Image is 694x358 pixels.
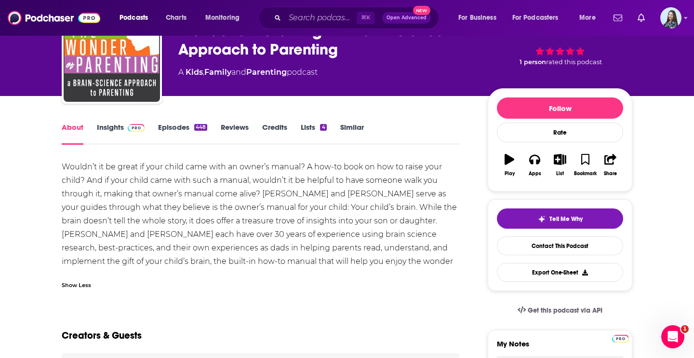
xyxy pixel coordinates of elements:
[497,236,623,255] a: Contact This Podcast
[573,10,608,26] button: open menu
[64,5,160,102] img: Wonder of Parenting - A Brain-Science Approach to Parenting
[267,7,448,29] div: Search podcasts, credits, & more...
[497,208,623,229] button: tell me why sparkleTell Me Why
[340,123,364,145] a: Similar
[8,9,100,27] img: Podchaser - Follow, Share and Rate Podcasts
[598,148,623,182] button: Share
[160,10,192,26] a: Charts
[573,148,598,182] button: Bookmark
[604,171,617,177] div: Share
[320,124,326,131] div: 4
[661,325,684,348] iframe: Intercom live chat
[660,7,681,28] img: User Profile
[301,123,326,145] a: Lists4
[529,171,541,177] div: Apps
[357,12,374,24] span: ⌘ K
[387,15,427,20] span: Open Advanced
[62,160,459,282] div: Wouldn’t it be great if your child came with an owner’s manual? A how-to book on how to raise you...
[612,333,629,343] a: Pro website
[522,148,547,182] button: Apps
[556,171,564,177] div: List
[194,124,207,131] div: 448
[178,67,318,78] div: A podcast
[505,171,515,177] div: Play
[660,7,681,28] span: Logged in as brookefortierpr
[62,330,142,342] h2: Creators & Guests
[612,335,629,343] img: Podchaser Pro
[221,123,249,145] a: Reviews
[538,215,546,223] img: tell me why sparkle
[382,12,431,24] button: Open AdvancedNew
[452,10,508,26] button: open menu
[113,10,160,26] button: open menu
[262,123,287,145] a: Credits
[158,123,207,145] a: Episodes448
[413,6,430,15] span: New
[204,68,231,77] a: Family
[547,148,573,182] button: List
[510,299,610,322] a: Get this podcast via API
[246,68,287,77] a: Parenting
[512,11,559,25] span: For Podcasters
[205,11,240,25] span: Monitoring
[166,11,187,25] span: Charts
[610,10,626,26] a: Show notifications dropdown
[546,58,602,66] span: rated this podcast
[681,325,689,333] span: 1
[528,306,602,315] span: Get this podcast via API
[579,11,596,25] span: More
[285,10,357,26] input: Search podcasts, credits, & more...
[549,215,583,223] span: Tell Me Why
[497,123,623,142] div: Rate
[120,11,148,25] span: Podcasts
[458,11,496,25] span: For Business
[634,10,649,26] a: Show notifications dropdown
[186,68,203,77] a: Kids
[488,12,632,72] div: 64 1 personrated this podcast
[660,7,681,28] button: Show profile menu
[497,263,623,282] button: Export One-Sheet
[199,10,252,26] button: open menu
[497,339,623,356] label: My Notes
[574,171,597,177] div: Bookmark
[506,10,573,26] button: open menu
[62,123,83,145] a: About
[97,123,145,145] a: InsightsPodchaser Pro
[231,68,246,77] span: and
[497,97,623,119] button: Follow
[520,58,546,66] span: 1 person
[128,124,145,132] img: Podchaser Pro
[203,68,204,77] span: ,
[497,148,522,182] button: Play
